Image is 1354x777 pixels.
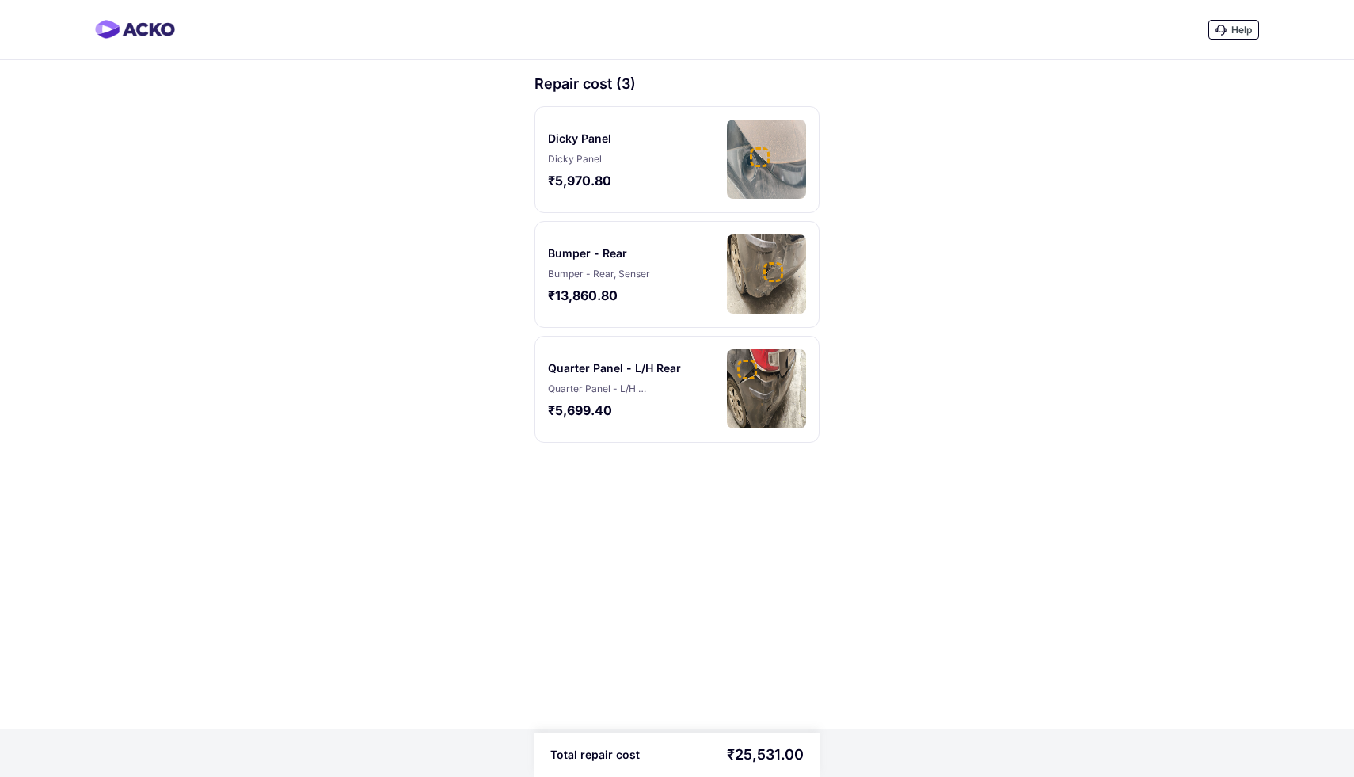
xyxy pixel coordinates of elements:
span: Help [1231,24,1252,36]
div: Repair cost (3) [534,74,820,93]
div: Quarter Panel - L/H Rear [548,383,651,395]
div: ₹25,531.00 [727,745,804,764]
div: ₹5,699.40 [548,402,628,419]
img: image [727,234,806,314]
div: ₹13,860.80 [548,287,628,304]
img: horizontal-gradient.png [95,20,175,39]
div: Bumper - Rear [548,246,627,261]
div: Total repair cost [550,745,640,764]
div: Quarter Panel - L/H Rear [548,360,681,376]
div: ₹5,970.80 [548,172,628,189]
img: image [727,120,806,199]
div: Dicky Panel [548,131,611,147]
div: Dicky Panel [548,153,651,166]
img: image [727,349,806,428]
div: Bumper - Rear, Senser [548,268,651,280]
